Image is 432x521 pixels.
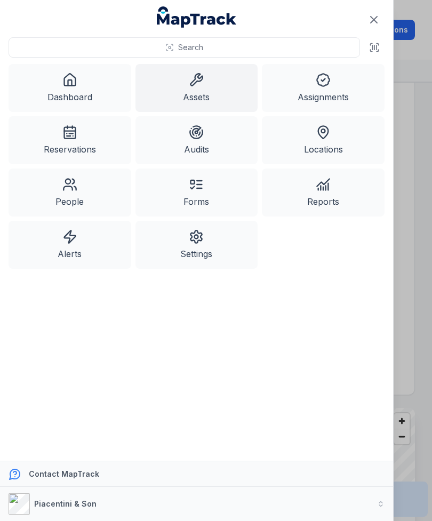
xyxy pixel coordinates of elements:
[363,9,385,31] button: Close navigation
[135,169,258,217] a: Forms
[9,221,131,269] a: Alerts
[262,64,385,112] a: Assignments
[178,42,203,53] span: Search
[34,499,97,508] strong: Piacentini & Son
[262,116,385,164] a: Locations
[9,37,360,58] button: Search
[262,169,385,217] a: Reports
[9,64,131,112] a: Dashboard
[9,169,131,217] a: People
[29,469,99,478] strong: Contact MapTrack
[135,221,258,269] a: Settings
[157,6,237,28] a: MapTrack
[135,64,258,112] a: Assets
[9,116,131,164] a: Reservations
[135,116,258,164] a: Audits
